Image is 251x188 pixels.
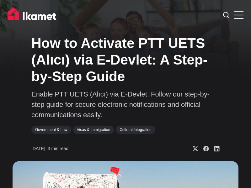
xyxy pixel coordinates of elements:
[31,146,48,151] span: [DATE] ∙
[31,35,220,85] h1: How to Activate PTT UETS (Alıcı) via E-Devlet: A Step-by-Step Guide
[209,146,220,152] a: Share on Linkedin
[198,146,209,152] a: Share on Facebook
[8,7,59,23] img: Ikamet home
[188,146,198,152] a: Share on X
[116,126,155,134] a: Cultural Integration
[31,146,68,152] time: 3 min read
[31,89,220,120] p: Enable PTT UETS (Alıcı) via E-Devlet. Follow our step-by-step guide for secure electronic notific...
[31,126,71,134] a: Government & Law
[73,126,114,134] a: Visas & Immigration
